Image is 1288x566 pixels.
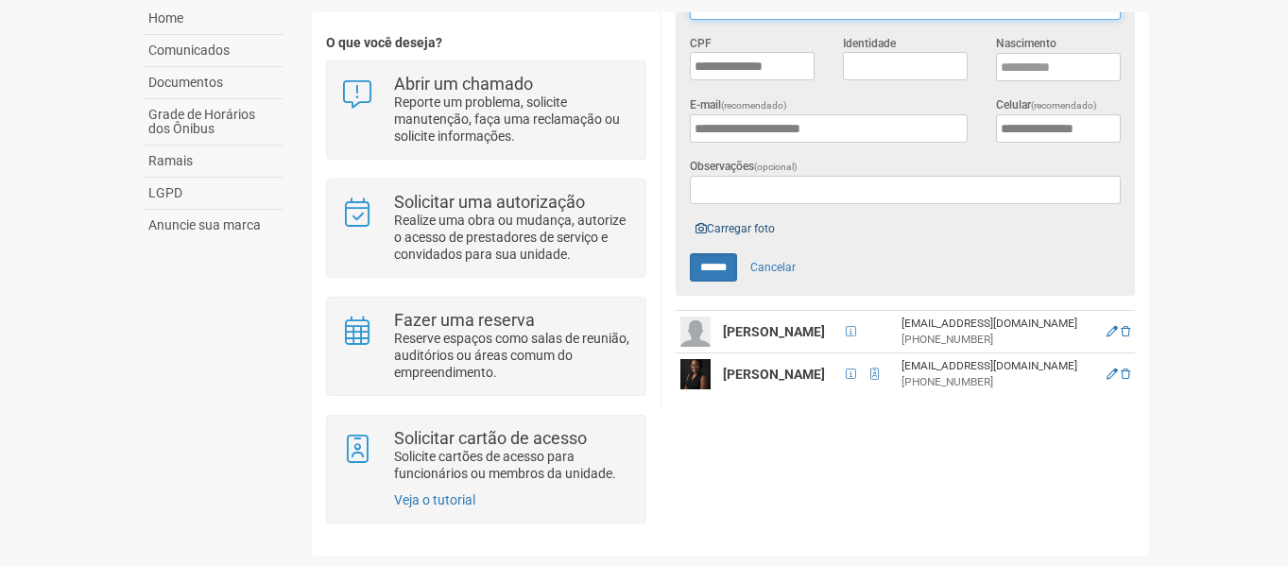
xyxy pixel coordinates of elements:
[394,94,631,145] p: Reporte um problema, solicite manutenção, faça uma reclamação ou solicite informações.
[723,367,825,382] strong: [PERSON_NAME]
[394,492,475,507] a: Veja o tutorial
[723,324,825,339] strong: [PERSON_NAME]
[740,253,806,282] a: Cancelar
[680,317,711,347] img: user.png
[341,76,631,145] a: Abrir um chamado Reporte um problema, solicite manutenção, faça uma reclamação ou solicite inform...
[394,330,631,381] p: Reserve espaços como salas de reunião, auditórios ou áreas comum do empreendimento.
[394,310,535,330] strong: Fazer uma reserva
[144,210,283,241] a: Anuncie sua marca
[144,3,283,35] a: Home
[341,194,631,263] a: Solicitar uma autorização Realize uma obra ou mudança, autorize o acesso de prestadores de serviç...
[690,35,712,52] label: CPF
[394,212,631,263] p: Realize uma obra ou mudança, autorize o acesso de prestadores de serviço e convidados para sua un...
[1031,100,1097,111] span: (recomendado)
[690,218,781,239] a: Carregar foto
[1121,368,1130,381] a: Excluir membro
[1121,325,1130,338] a: Excluir membro
[341,430,631,482] a: Solicitar cartão de acesso Solicite cartões de acesso para funcionários ou membros da unidade.
[144,67,283,99] a: Documentos
[902,316,1095,332] div: [EMAIL_ADDRESS][DOMAIN_NAME]
[341,312,631,381] a: Fazer uma reserva Reserve espaços como salas de reunião, auditórios ou áreas comum do empreendime...
[144,146,283,178] a: Ramais
[754,162,798,172] span: (opcional)
[394,192,585,212] strong: Solicitar uma autorização
[326,36,646,50] h4: O que você deseja?
[902,358,1095,374] div: [EMAIL_ADDRESS][DOMAIN_NAME]
[902,332,1095,348] div: [PHONE_NUMBER]
[394,448,631,482] p: Solicite cartões de acesso para funcionários ou membros da unidade.
[690,158,798,176] label: Observações
[144,35,283,67] a: Comunicados
[996,96,1097,114] label: Celular
[680,359,711,389] img: user.png
[394,74,533,94] strong: Abrir um chamado
[996,35,1056,52] label: Nascimento
[902,374,1095,390] div: [PHONE_NUMBER]
[394,428,587,448] strong: Solicitar cartão de acesso
[1107,325,1118,338] a: Editar membro
[1107,368,1118,381] a: Editar membro
[721,100,787,111] span: (recomendado)
[843,35,896,52] label: Identidade
[144,178,283,210] a: LGPD
[690,96,787,114] label: E-mail
[144,99,283,146] a: Grade de Horários dos Ônibus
